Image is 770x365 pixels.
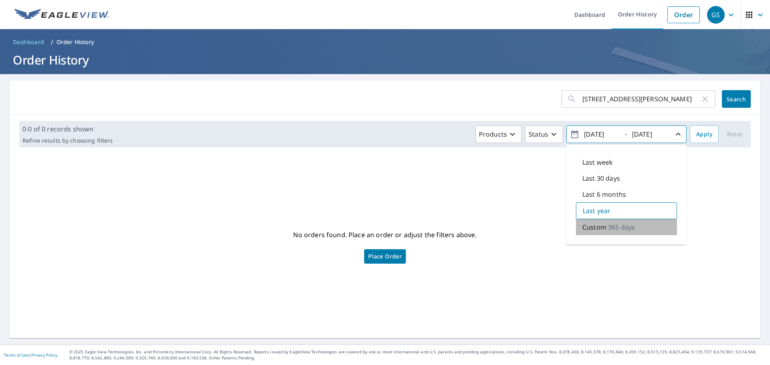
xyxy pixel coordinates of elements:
span: Dashboard [13,38,45,46]
p: Products [479,129,507,139]
p: Last week [582,157,613,167]
button: Status [525,125,563,143]
p: 0-0 of 0 records shown [22,124,113,134]
p: Refine results by choosing filters [22,137,113,144]
div: Last 30 days [576,170,677,186]
div: GS [707,6,725,24]
a: Order [667,6,700,23]
div: Last year [576,202,677,219]
img: EV Logo [14,9,109,21]
p: Last 30 days [582,173,620,183]
p: Order History [57,38,94,46]
span: Place Order [368,254,402,258]
button: Products [475,125,522,143]
a: Terms of Use [4,352,29,358]
p: Last year [583,206,610,216]
div: Last 6 months [576,186,677,202]
a: Privacy Policy [31,352,57,358]
input: yyyy/mm/dd [630,128,669,141]
p: Status [529,129,548,139]
a: Dashboard [10,36,48,48]
div: Last week [576,154,677,170]
h1: Order History [10,52,760,68]
a: Place Order [364,249,406,264]
span: Apply [696,129,712,139]
div: Custom365 days [576,219,677,235]
p: © 2025 Eagle View Technologies, Inc. and Pictometry International Corp. All Rights Reserved. Repo... [69,349,766,361]
p: Custom [582,222,606,232]
li: / [51,37,53,47]
span: - [570,127,683,141]
p: No orders found. Place an order or adjust the filters above. [293,228,476,241]
nav: breadcrumb [10,36,760,48]
button: Apply [690,125,719,143]
span: Search [728,95,744,103]
input: Address, Report #, Claim ID, etc. [582,88,700,110]
button: Search [722,90,751,108]
input: yyyy/mm/dd [582,128,621,141]
p: 365 days [608,222,635,232]
p: Last 6 months [582,190,626,199]
button: - [566,125,687,143]
p: | [4,353,57,357]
